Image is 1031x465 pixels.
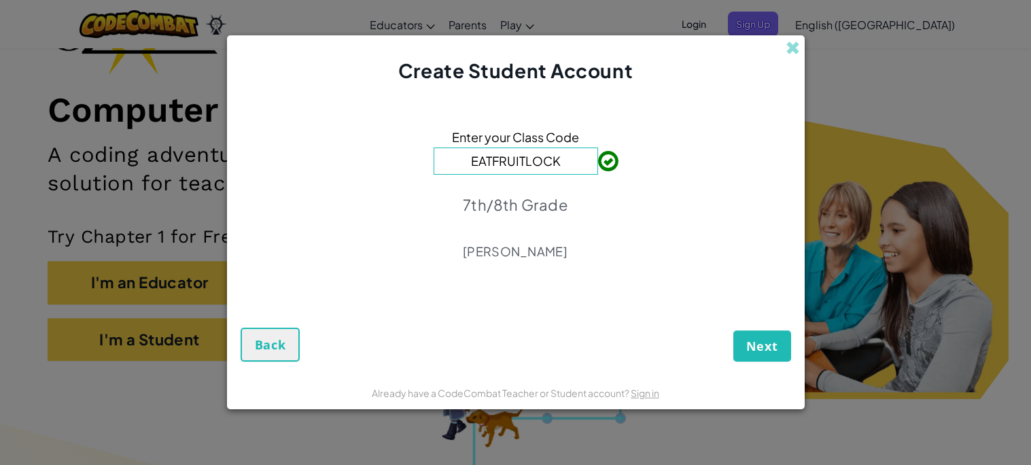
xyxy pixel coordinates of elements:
span: Next [746,338,778,354]
p: [PERSON_NAME] [463,243,568,260]
span: Create Student Account [398,58,633,82]
button: Back [241,328,300,362]
span: Back [255,337,286,353]
a: Sign in [631,387,659,399]
button: Next [733,330,791,362]
span: Already have a CodeCombat Teacher or Student account? [372,387,631,399]
span: Enter your Class Code [452,127,579,147]
p: 7th/8th Grade [463,195,568,214]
